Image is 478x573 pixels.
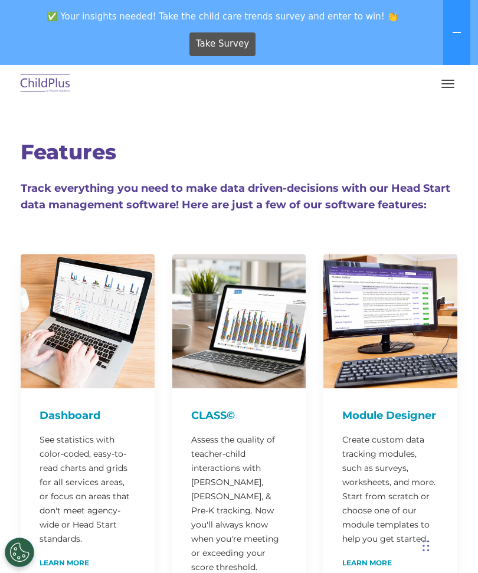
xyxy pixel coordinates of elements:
[5,538,34,567] button: Cookies Settings
[423,528,430,564] div: Drag
[342,407,438,424] h4: Module Designer
[21,254,155,388] img: Dash
[40,407,136,424] h4: Dashboard
[40,433,136,546] p: See statistics with color-coded, easy-to-read charts and grids for all services areas, or focus o...
[196,34,249,54] span: Take Survey
[18,70,73,98] img: ChildPlus by Procare Solutions
[40,559,89,567] a: Learn More
[273,446,478,573] iframe: Chat Widget
[5,5,441,28] span: ✅ Your insights needed! Take the child care trends survey and enter to win! 👏
[21,139,116,165] span: Features
[191,407,287,424] h4: CLASS©
[172,254,306,388] img: CLASS-750
[21,182,450,211] span: Track everything you need to make data driven-decisions with our Head Start data management softw...
[342,433,438,546] p: Create custom data tracking modules, such as surveys, worksheets, and more. Start from scratch or...
[323,254,457,388] img: ModuleDesigner750
[189,32,256,56] a: Take Survey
